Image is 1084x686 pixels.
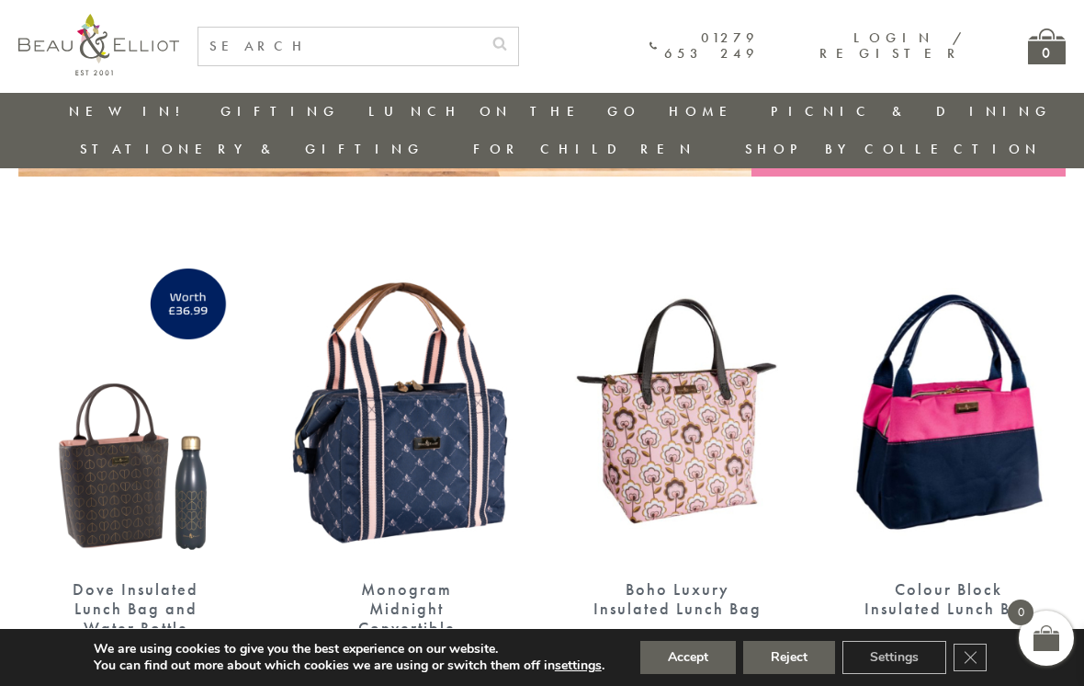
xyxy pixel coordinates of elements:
[18,259,253,672] a: Dove Insulated Lunch Bag and Water Bottle Dove Insulated Lunch Bag and Water Bottle £29.99
[289,259,524,562] img: Monogram Midnight Convertible Lunch Bag
[1008,600,1033,625] span: 0
[640,641,736,674] button: Accept
[555,657,602,674] button: settings
[51,580,220,637] div: Dove Insulated Lunch Bag and Water Bottle
[473,140,696,158] a: For Children
[368,102,640,120] a: Lunch On The Go
[322,580,491,657] div: Monogram Midnight Convertible Insulated Lunch Bag
[18,259,253,562] img: Dove Insulated Lunch Bag and Water Bottle
[1028,29,1066,64] a: 0
[94,657,604,674] p: You can find out more about which cookies we are using or switch them off in .
[831,259,1066,654] a: Colour Block Insulated Lunch Bag Colour Block Insulated Lunch Bag £19.99
[220,102,340,120] a: Gifting
[954,644,987,671] button: Close GDPR Cookie Banner
[560,259,795,562] img: Boho Luxury Insulated Lunch Bag
[743,641,835,674] button: Reject
[745,140,1042,158] a: Shop by collection
[198,28,481,65] input: SEARCH
[819,29,964,63] a: Login / Register
[80,140,424,158] a: Stationery & Gifting
[842,641,946,674] button: Settings
[18,14,179,75] img: logo
[593,580,762,618] div: Boho Luxury Insulated Lunch Bag
[669,102,742,120] a: Home
[864,580,1033,618] div: Colour Block Insulated Lunch Bag
[831,259,1066,562] img: Colour Block Insulated Lunch Bag
[94,641,604,657] p: We are using cookies to give you the best experience on our website.
[771,102,1052,120] a: Picnic & Dining
[560,259,795,654] a: Boho Luxury Insulated Lunch Bag Boho Luxury Insulated Lunch Bag £19.99
[649,30,760,63] a: 01279 653 249
[69,102,192,120] a: New in!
